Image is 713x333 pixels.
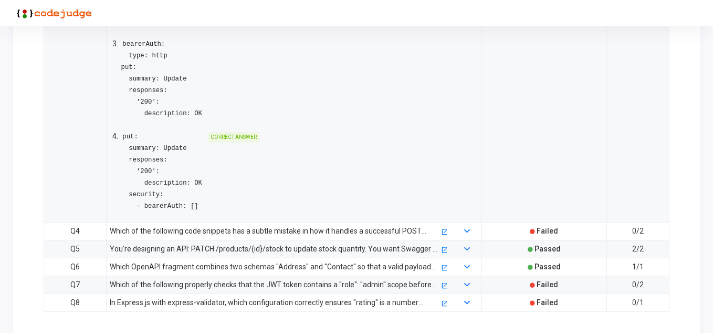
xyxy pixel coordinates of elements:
[441,265,447,271] mat-icon: open_in_new
[632,298,644,307] span: 0/1
[44,276,107,294] td: Q7
[44,258,107,276] td: Q6
[441,283,447,289] mat-icon: open_in_new
[208,132,259,143] span: CORRECT ANSWER
[110,279,440,290] div: Which of the following properly checks that the JWT token contains a "role": "admin" scope before...
[110,130,121,142] span: 4.
[537,298,558,307] span: Failed
[121,39,204,118] code: bearerAuth: type: http put: summary: Update responses: '200': description: OK
[44,240,107,258] td: Q5
[537,280,558,289] span: Failed
[632,263,644,271] span: 1/1
[110,261,440,273] div: Which OpenAPI fragment combines two schemas "Address" and "Contact" so that a valid payload must ...
[534,245,561,253] span: Passed
[534,263,561,271] span: Passed
[110,297,440,308] div: In Express.js with express-validator, which configuration correctly ensures "rating" is a number ...
[537,227,558,235] span: Failed
[44,294,107,311] td: Q8
[441,247,447,253] mat-icon: open_in_new
[44,222,107,240] td: Q4
[121,132,202,210] code: put: summary: Update responses: '200': description: OK security: - bearerAuth: []
[632,245,644,253] span: 2/2
[632,280,644,289] span: 0/2
[632,227,644,235] span: 0/2
[441,301,447,307] mat-icon: open_in_new
[110,243,440,255] div: You're designing an API: PATCH /products/{id}/stock to update stock quantity. You want Swagger to...
[441,229,447,235] mat-icon: open_in_new
[13,3,92,24] img: logo
[110,225,440,237] div: Which of the following code snippets has a subtle mistake in how it handles a successful POST req...
[110,38,121,49] span: 3.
